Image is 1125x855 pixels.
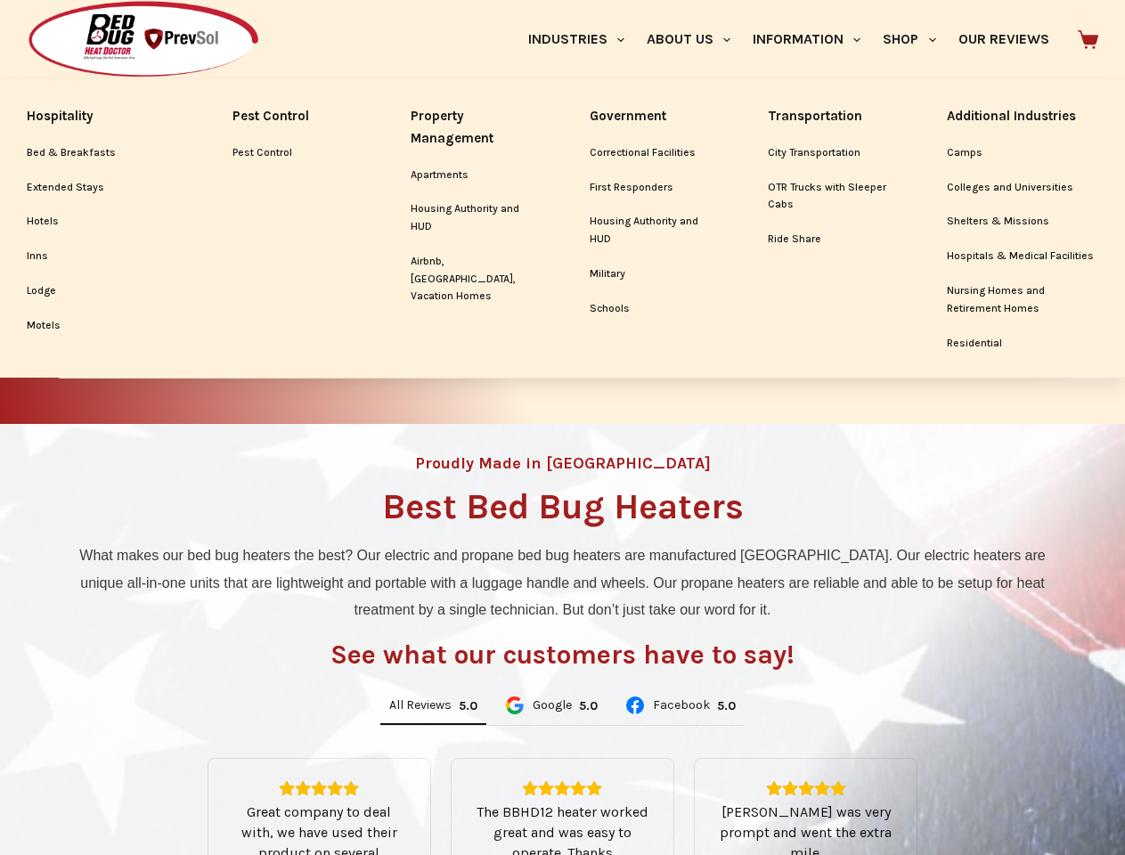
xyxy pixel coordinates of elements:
h3: See what our customers have to say! [330,641,795,668]
div: 5.0 [717,698,736,713]
a: Hotels [27,205,178,239]
div: Rating: 5.0 out of 5 [230,780,409,796]
a: Camps [947,136,1099,170]
a: Hospitality [27,97,178,135]
a: OTR Trucks with Sleeper Cabs [768,171,893,223]
div: Rating: 5.0 out of 5 [716,780,895,796]
h4: Proudly Made in [GEOGRAPHIC_DATA] [415,455,711,471]
a: Housing Authority and HUD [411,192,535,244]
a: Motels [27,309,178,343]
a: Hospitals & Medical Facilities [947,240,1099,273]
a: Airbnb, [GEOGRAPHIC_DATA], Vacation Homes [411,245,535,313]
a: Pest Control [232,97,357,135]
div: Rating: 5.0 out of 5 [717,698,736,713]
a: Nursing Homes and Retirement Homes [947,274,1099,326]
a: Inns [27,240,178,273]
a: Shelters & Missions [947,205,1099,239]
a: Ride Share [768,223,893,256]
a: First Responders [590,171,714,205]
div: Rating: 5.0 out of 5 [473,780,652,796]
a: Extended Stays [27,171,178,205]
div: 5.0 [579,698,598,713]
div: Rating: 5.0 out of 5 [579,698,598,713]
span: Google [533,699,572,712]
a: Housing Authority and HUD [590,205,714,256]
a: Correctional Facilities [590,136,714,170]
a: Additional Industries [947,97,1099,135]
a: Military [590,257,714,291]
a: Colleges and Universities [947,171,1099,205]
a: City Transportation [768,136,893,170]
div: Rating: 5.0 out of 5 [459,698,477,713]
a: Lodge [27,274,178,308]
a: Pest Control [232,136,357,170]
a: Schools [590,292,714,326]
div: 5.0 [459,698,477,713]
a: Residential [947,327,1099,361]
p: What makes our bed bug heaters the best? Our electric and propane bed bug heaters are manufacture... [65,542,1060,623]
span: All Reviews [389,699,452,712]
button: Open LiveChat chat widget [14,7,68,61]
a: Transportation [768,97,893,135]
a: Apartments [411,159,535,192]
a: Bed & Breakfasts [27,136,178,170]
span: Facebook [653,699,710,712]
h1: Best Bed Bug Heaters [382,489,744,525]
a: Property Management [411,97,535,158]
a: Government [590,97,714,135]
